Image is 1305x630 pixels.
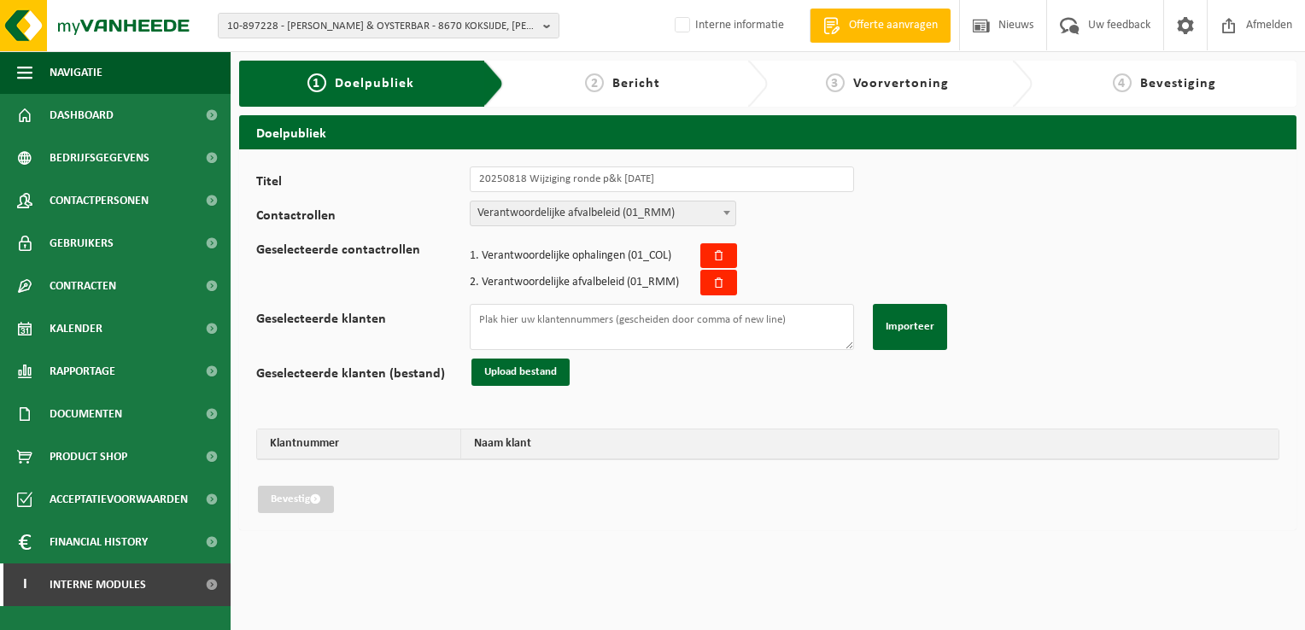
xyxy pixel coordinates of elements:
span: Dashboard [50,94,114,137]
span: . Verantwoordelijke afvalbeleid (01_RMM) [470,277,679,289]
button: Bevestig [258,486,334,513]
span: I [17,563,32,606]
span: 4 [1113,73,1132,92]
span: Interne modules [50,563,146,606]
button: Upload bestand [471,359,570,386]
span: Verantwoordelijke afvalbeleid (01_RMM) [470,201,736,226]
button: Importeer [873,304,947,350]
span: Navigatie [50,51,102,94]
span: 10-897228 - [PERSON_NAME] & OYSTERBAR - 8670 KOKSIJDE, [PERSON_NAME] 2 [227,14,536,39]
span: 2 [470,276,476,289]
span: Offerte aanvragen [845,17,942,34]
th: Klantnummer [257,429,461,459]
span: Voorvertoning [853,77,949,90]
span: 3 [826,73,845,92]
span: 2 [585,73,604,92]
span: 1 [307,73,326,92]
span: Acceptatievoorwaarden [50,478,188,521]
span: Documenten [50,393,122,435]
label: Contactrollen [256,209,470,226]
span: Gebruikers [50,222,114,265]
span: Contracten [50,265,116,307]
span: Bericht [612,77,660,90]
span: Kalender [50,307,102,350]
span: Verantwoordelijke afvalbeleid (01_RMM) [471,201,735,225]
label: Geselecteerde contactrollen [256,243,470,295]
span: Rapportage [50,350,115,393]
span: 1 [470,249,476,262]
span: . Verantwoordelijke ophalingen (01_COL) [470,250,671,262]
label: Geselecteerde klanten [256,312,470,350]
span: Bedrijfsgegevens [50,137,149,179]
th: Naam klant [461,429,1279,459]
label: Interne informatie [671,13,784,38]
label: Geselecteerde klanten (bestand) [256,367,470,386]
h2: Doelpubliek [239,115,1296,149]
label: Titel [256,175,470,192]
span: Doelpubliek [335,77,414,90]
span: Product Shop [50,435,127,478]
span: Contactpersonen [50,179,149,222]
span: Bevestiging [1140,77,1216,90]
a: Offerte aanvragen [810,9,951,43]
button: 10-897228 - [PERSON_NAME] & OYSTERBAR - 8670 KOKSIJDE, [PERSON_NAME] 2 [218,13,559,38]
span: Financial History [50,521,148,563]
